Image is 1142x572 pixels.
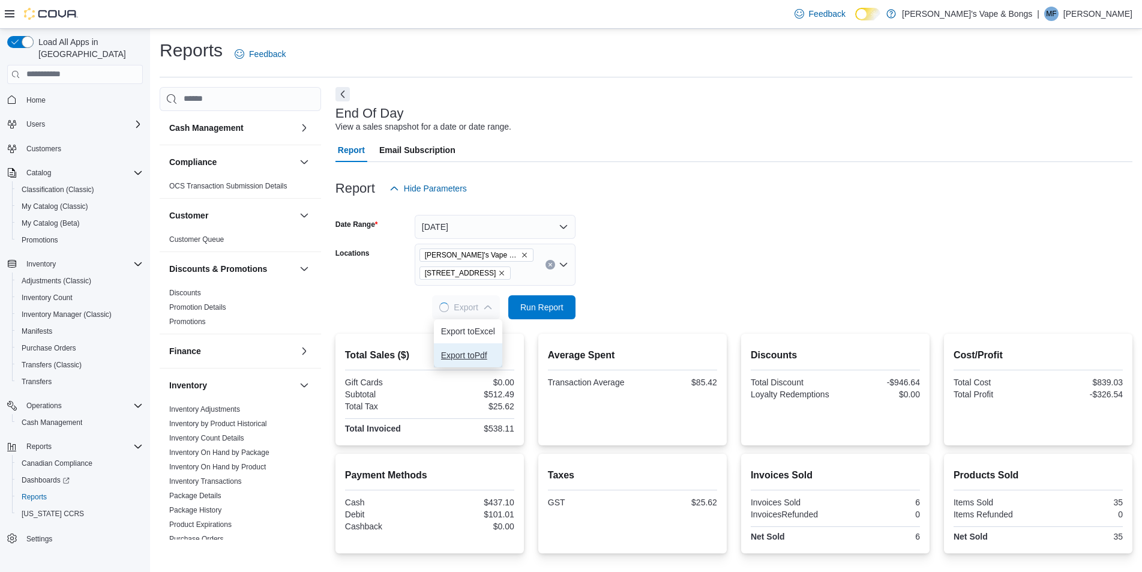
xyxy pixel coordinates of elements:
[17,216,143,230] span: My Catalog (Beta)
[548,348,717,363] h2: Average Spent
[22,293,73,303] span: Inventory Count
[169,448,269,457] a: Inventory On Hand by Package
[17,341,81,355] a: Purchase Orders
[2,397,148,414] button: Operations
[12,414,148,431] button: Cash Management
[838,390,920,399] div: $0.00
[434,319,502,343] button: Export toExcel
[26,442,52,451] span: Reports
[17,375,143,389] span: Transfers
[345,424,401,433] strong: Total Invoiced
[22,142,66,156] a: Customers
[2,438,148,455] button: Reports
[12,373,148,390] button: Transfers
[169,288,201,298] span: Discounts
[415,215,576,239] button: [DATE]
[838,498,920,507] div: 6
[12,272,148,289] button: Adjustments (Classic)
[838,378,920,387] div: -$946.64
[17,358,143,372] span: Transfers (Classic)
[441,327,495,336] span: Export to Excel
[2,91,148,109] button: Home
[954,468,1123,483] h2: Products Sold
[169,420,267,428] a: Inventory by Product Historical
[22,235,58,245] span: Promotions
[635,378,717,387] div: $85.42
[12,215,148,232] button: My Catalog (Beta)
[855,8,880,20] input: Dark Mode
[22,399,67,413] button: Operations
[22,310,112,319] span: Inventory Manager (Classic)
[22,117,143,131] span: Users
[22,439,56,454] button: Reports
[160,179,321,198] div: Compliance
[17,233,143,247] span: Promotions
[498,269,505,277] button: Remove 15826 Stony Plain Road NW from selection in this group
[838,510,920,519] div: 0
[169,477,242,486] a: Inventory Transactions
[169,506,221,514] a: Package History
[22,257,61,271] button: Inventory
[12,323,148,340] button: Manifests
[26,144,61,154] span: Customers
[169,520,232,529] span: Product Expirations
[425,267,496,279] span: [STREET_ADDRESS]
[439,301,450,313] span: Loading
[22,166,56,180] button: Catalog
[169,419,267,429] span: Inventory by Product Historical
[22,377,52,387] span: Transfers
[17,182,143,197] span: Classification (Classic)
[548,498,630,507] div: GST
[345,390,427,399] div: Subtotal
[169,209,295,221] button: Customer
[160,232,321,251] div: Customer
[169,318,206,326] a: Promotions
[809,8,846,20] span: Feedback
[17,199,143,214] span: My Catalog (Classic)
[335,87,350,101] button: Next
[22,509,84,519] span: [US_STATE] CCRS
[345,522,427,531] div: Cashback
[249,48,286,60] span: Feedback
[22,202,88,211] span: My Catalog (Classic)
[521,251,528,259] button: Remove Tommy Awesome's Vape & Bongs from selection in this group
[419,248,533,262] span: Tommy Awesome's Vape & Bongs
[17,456,143,471] span: Canadian Compliance
[432,424,514,433] div: $538.11
[12,289,148,306] button: Inventory Count
[17,182,99,197] a: Classification (Classic)
[169,181,287,191] span: OCS Transaction Submission Details
[419,266,511,280] span: 15826 Stony Plain Road NW
[751,468,920,483] h2: Invoices Sold
[17,291,143,305] span: Inventory Count
[345,510,427,519] div: Debit
[22,141,143,156] span: Customers
[22,439,143,454] span: Reports
[1041,378,1123,387] div: $839.03
[169,534,224,544] span: Purchase Orders
[12,306,148,323] button: Inventory Manager (Classic)
[548,378,630,387] div: Transaction Average
[432,295,499,319] button: LoadingExport
[17,274,96,288] a: Adjustments (Classic)
[2,140,148,157] button: Customers
[22,532,57,546] a: Settings
[751,348,920,363] h2: Discounts
[1041,390,1123,399] div: -$326.54
[1041,532,1123,541] div: 35
[508,295,576,319] button: Run Report
[12,232,148,248] button: Promotions
[751,532,785,541] strong: Net Sold
[22,399,143,413] span: Operations
[160,286,321,334] div: Discounts & Promotions
[22,418,82,427] span: Cash Management
[432,378,514,387] div: $0.00
[24,8,78,20] img: Cova
[22,327,52,336] span: Manifests
[855,20,856,21] span: Dark Mode
[169,505,221,515] span: Package History
[12,505,148,522] button: [US_STATE] CCRS
[335,181,375,196] h3: Report
[22,276,91,286] span: Adjustments (Classic)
